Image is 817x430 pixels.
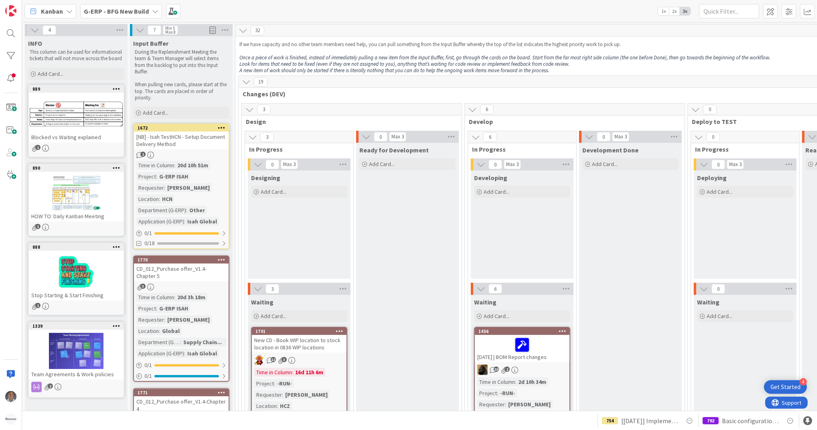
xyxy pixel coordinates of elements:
[160,327,182,335] div: Global
[164,315,165,324] span: :
[35,224,41,229] span: 1
[157,172,190,181] div: G-ERP ISAH
[157,304,190,313] div: G-ERP ISAH
[29,132,124,142] div: Blocked vs Waiting explained
[29,85,124,142] div: 889Blocked vs Waiting explained
[252,335,347,353] div: New CD - Book WIP location to stock location in 0836 WIP locations
[359,146,429,154] span: Ready for Development
[712,160,725,169] span: 0
[475,328,570,335] div: 1456
[469,118,675,126] span: Develop
[614,135,627,139] div: Max 3
[135,81,228,101] p: When pulling new cards, please start at the top. The cards are placed in order of priority.
[506,400,553,409] div: [PERSON_NAME]
[134,264,229,281] div: CD_012_Purchase offer_V1.4- Chapter 5
[255,329,347,334] div: 1701
[277,402,278,410] span: :
[669,7,680,15] span: 2x
[134,396,229,414] div: CD_012_Purchase offer_V1.4-Chapter 4
[282,357,287,362] span: 3
[136,293,174,302] div: Time in Column
[136,172,156,181] div: Project
[29,369,124,379] div: Team Agreements & Work policies
[474,174,507,182] span: Developing
[770,383,801,391] div: Get Started
[165,26,175,30] div: Min 5
[516,377,548,386] div: 2d 10h 34m
[164,183,165,192] span: :
[706,132,720,142] span: 0
[133,39,168,47] span: Input Buffer
[246,118,452,126] span: Design
[144,239,155,247] span: 0/18
[764,380,807,394] div: Open Get Started checklist, remaining modules: 4
[475,335,570,362] div: [DATE] | BOM Report changes
[475,328,570,362] div: 1456[DATE] | BOM Report changes
[186,206,187,215] span: :
[477,389,497,398] div: Project
[32,323,124,329] div: 1339
[185,349,219,358] div: Isah Global
[374,132,387,142] span: 0
[251,174,280,182] span: Designing
[271,357,276,362] span: 12
[140,152,146,157] span: 1
[712,284,725,294] span: 0
[29,85,124,93] div: 889
[505,367,510,372] span: 2
[252,328,347,353] div: 1701New CD - Book WIP location to stock location in 0836 WIP locations
[597,132,610,142] span: 0
[17,1,36,11] span: Support
[480,105,494,114] span: 6
[41,6,63,16] span: Kanban
[477,400,505,409] div: Requester
[5,391,16,402] img: PS
[254,390,282,399] div: Requester
[582,146,639,154] span: Development Done
[254,402,277,410] div: Location
[35,303,41,308] span: 1
[697,298,720,306] span: Waiting
[621,416,678,426] span: [[DATE]] Implement Accountview BI information- [Data Transport to BI Datalake]
[251,298,274,306] span: Waiting
[703,417,719,424] div: 792
[483,132,497,142] span: 6
[134,371,229,381] div: 0/1
[29,322,124,330] div: 1339
[249,145,343,153] span: In Progress
[477,377,515,386] div: Time in Column
[5,414,16,425] img: avatar
[266,160,279,169] span: 0
[165,183,212,192] div: [PERSON_NAME]
[497,389,498,398] span: :
[592,160,618,168] span: Add Card...
[251,26,264,35] span: 32
[135,49,228,75] p: During the Replenishment Meeting the team & Team Manager will select items from the backlog to pu...
[136,206,186,215] div: Department (G-ERP)
[29,290,124,300] div: Stop Starting & Start Finishing
[29,211,124,221] div: HOW TO: Daily Kanban Meeting
[30,49,123,62] p: This column can be used for informational tickets that will not move across the board
[283,390,330,399] div: [PERSON_NAME]
[136,195,159,203] div: Location
[5,5,16,16] img: Visit kanbanzone.com
[32,244,124,250] div: 888
[489,160,502,169] span: 0
[260,132,274,142] span: 3
[175,293,207,302] div: 20d 3h 18m
[32,165,124,171] div: 890
[138,125,229,131] div: 1672
[181,338,224,347] div: Supply Chain...
[293,368,325,377] div: 16d 11h 6m
[278,402,292,410] div: HCZ
[144,229,152,237] span: 0 / 1
[175,161,210,170] div: 20d 10h 51m
[494,367,499,372] span: 10
[138,390,229,396] div: 1771
[489,284,502,294] span: 6
[474,298,497,306] span: Waiting
[184,349,185,358] span: :
[134,360,229,370] div: 0/1
[475,365,570,375] div: ND
[84,7,149,15] b: G-ERP - BFG New Build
